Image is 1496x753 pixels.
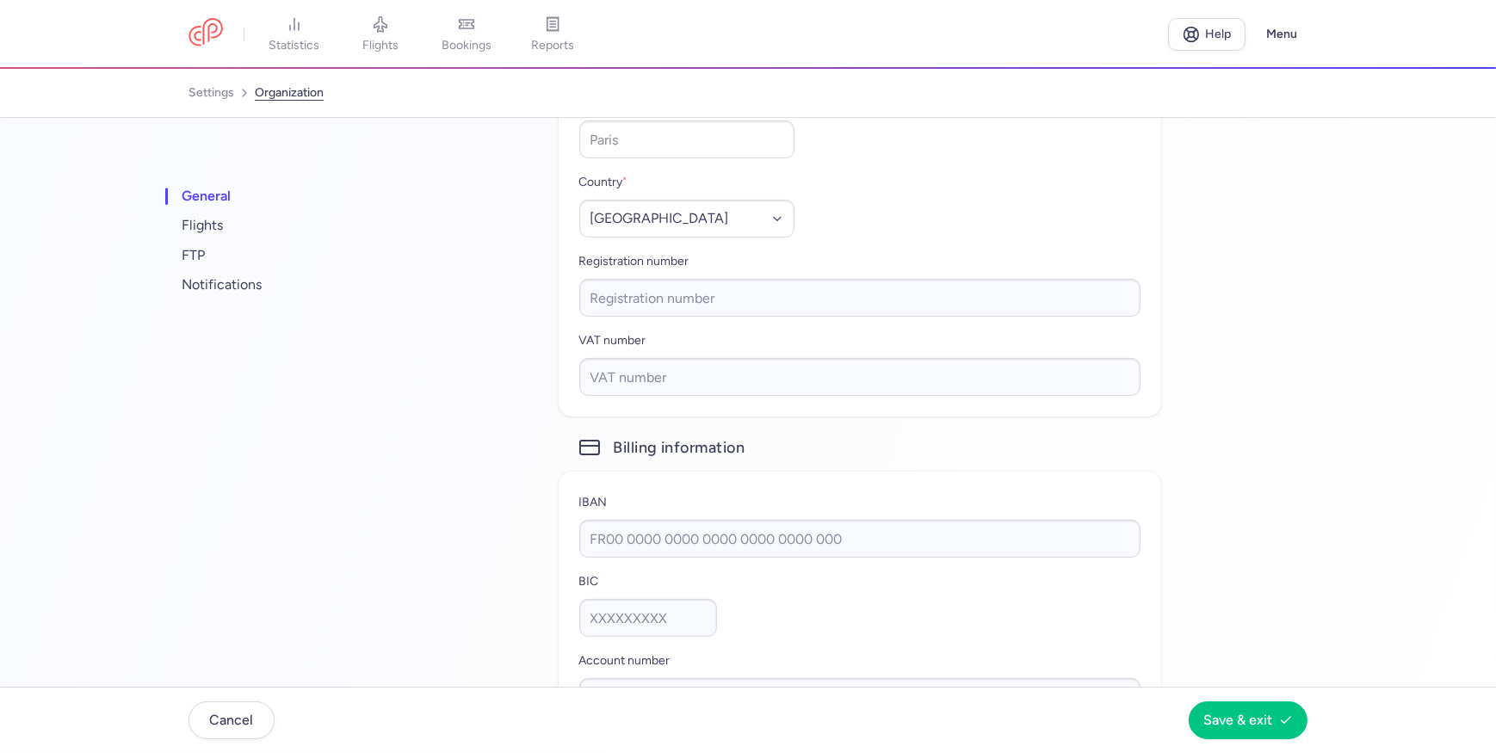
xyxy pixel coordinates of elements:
[210,713,254,728] span: Cancel
[251,15,337,53] a: statistics
[559,437,1161,458] h3: Billing information
[172,182,387,211] button: general
[579,651,1141,671] label: Account number
[172,241,387,270] button: FTP
[189,79,234,107] a: settings
[255,79,324,107] a: organization
[442,38,491,53] span: bookings
[1168,18,1246,51] a: Help
[579,251,1141,272] label: Registration number
[1189,701,1307,739] button: Save & exit
[423,15,510,53] a: bookings
[172,211,387,240] button: flights
[579,571,717,592] label: BIC
[579,492,1141,513] label: IBAN
[579,330,1141,351] label: VAT number
[579,358,1141,396] input: VAT number
[1203,713,1272,728] span: Save & exit
[579,520,1141,558] input: FR00 0000 0000 0000 0000 0000 000
[579,599,717,637] input: XXXXXXXXX
[172,270,387,299] button: notifications
[362,38,399,53] span: flights
[1206,28,1232,40] span: Help
[579,678,1141,716] input: 1234567000
[189,18,223,50] a: CitizenPlane red outlined logo
[510,15,596,53] a: reports
[1256,18,1307,51] button: Menu
[579,279,1141,317] input: Registration number
[579,120,794,158] input: Paris
[189,701,275,739] button: Cancel
[579,172,794,193] label: Country
[531,38,574,53] span: reports
[269,38,320,53] span: statistics
[337,15,423,53] a: flights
